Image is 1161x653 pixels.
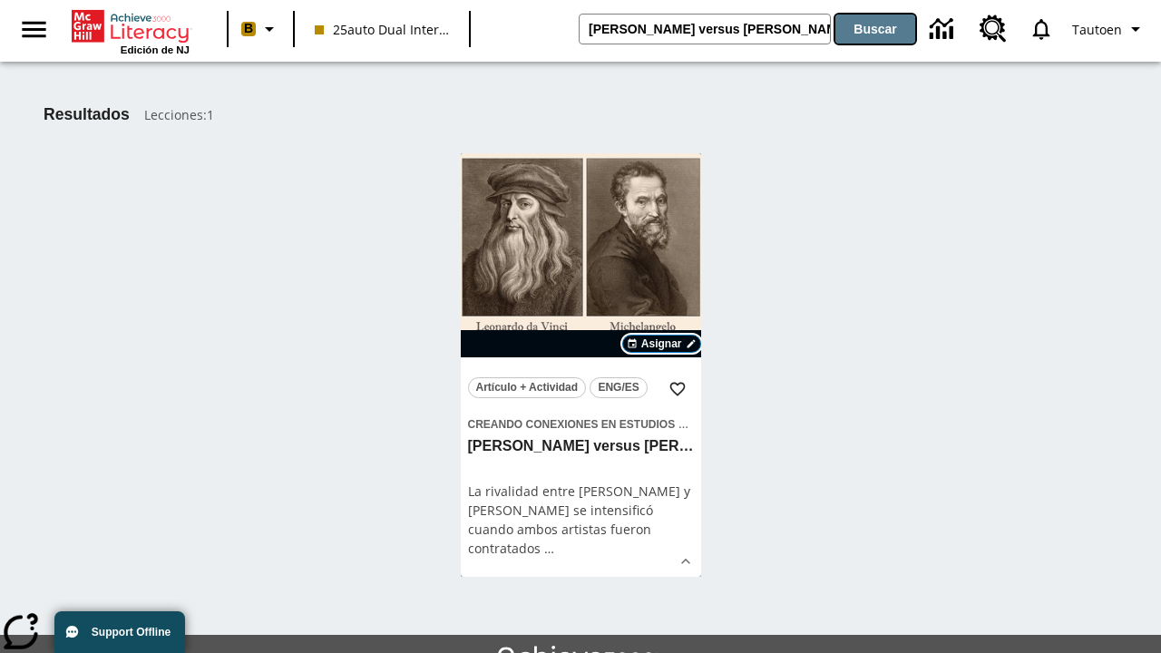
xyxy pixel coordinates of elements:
button: Asignar Elegir fechas [622,335,701,353]
span: ENG/ES [598,378,639,397]
span: Tautoen [1072,20,1122,39]
div: La rivalidad entre [PERSON_NAME] y [PERSON_NAME] se intensificó cuando ambos artistas fueron cont... [468,482,694,558]
button: Ver más [672,548,699,575]
span: B [244,17,253,40]
h3: Miguel Ángel versus Leonardo [468,437,694,456]
a: Portada [72,8,190,44]
button: Abrir el menú lateral [7,3,61,56]
h1: Resultados [44,105,130,124]
span: Asignar [641,336,682,352]
a: Notificaciones [1018,5,1065,53]
button: Buscar [835,15,915,44]
a: Centro de recursos, Se abrirá en una pestaña nueva. [969,5,1018,54]
span: Artículo + Actividad [476,378,579,397]
div: lesson details [461,153,701,577]
button: Artículo + Actividad [468,377,587,398]
a: Centro de información [919,5,969,54]
span: Lecciones : 1 [144,105,214,124]
button: Boost El color de la clase es melocotón. Cambiar el color de la clase. [234,13,288,45]
button: ENG/ES [590,377,648,398]
div: Portada [72,6,190,55]
button: Support Offline [54,611,185,653]
span: Creando conexiones en Estudios Sociales [468,418,734,431]
span: Tema: Creando conexiones en Estudios Sociales/Historia universal II [468,414,694,434]
span: 25auto Dual International [315,20,449,39]
input: Buscar campo [580,15,830,44]
button: Perfil/Configuración [1065,13,1154,45]
span: Support Offline [92,626,171,638]
span: Edición de NJ [121,44,190,55]
button: Añadir a mis Favoritas [661,373,694,405]
span: … [544,540,554,557]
